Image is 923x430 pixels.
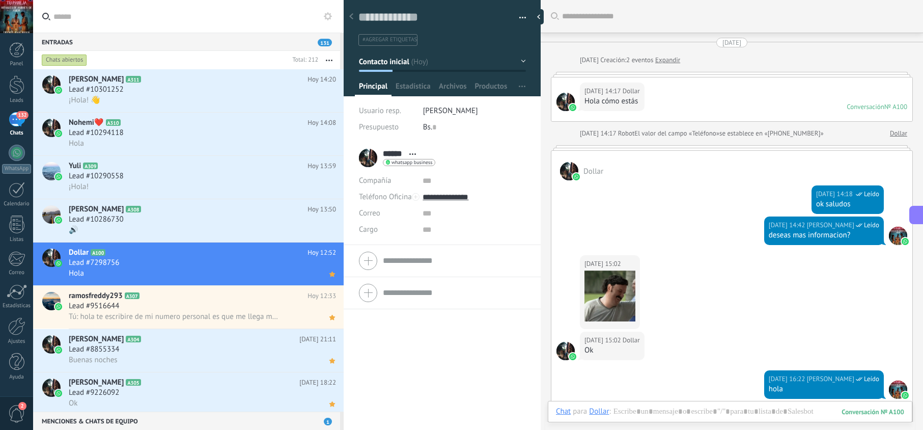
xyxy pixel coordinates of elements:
div: [DATE] 15:02 [584,259,623,269]
span: [PERSON_NAME] [69,74,124,85]
img: icon [55,130,62,137]
span: Dollar [623,86,640,96]
a: avataricon[PERSON_NAME]A305[DATE] 18:22Lead #9226092Ok [33,372,344,415]
span: Dollar [556,342,575,360]
img: waba.svg [902,392,909,399]
span: Tú: hola te escribire de mi numero personal es que me llega mucha gente aqui [69,312,280,321]
div: Panel [2,61,32,67]
div: Compañía [359,173,415,189]
div: № A100 [884,102,907,111]
span: Correo [359,208,380,218]
div: Total: 212 [288,55,318,65]
span: jesus hernandez (Oficina de Venta) [807,374,854,384]
span: Lead #10294118 [69,128,124,138]
span: para [573,407,587,417]
a: Dollar [890,128,907,139]
div: [DATE] [580,55,600,65]
span: Hola [69,139,84,148]
div: Dollar [589,407,609,416]
div: Ajustes [2,338,32,345]
img: waba.svg [573,173,580,180]
span: ¡Hola! 👋 [69,95,100,105]
img: waba.svg [569,353,576,360]
span: Hoy 14:08 [307,118,336,128]
div: Ayuda [2,374,32,381]
div: [DATE] 15:02 [584,335,623,345]
div: Menciones & Chats de equipo [33,412,340,430]
div: WhatsApp [2,164,31,174]
span: jesus hernandez [889,227,907,245]
span: [PERSON_NAME] [69,378,124,388]
span: Cargo [359,226,378,233]
span: Leído [864,220,879,230]
span: A307 [125,292,139,299]
div: 100 [842,408,904,416]
a: avatariconramosfreddy293A307Hoy 12:33Lead #9516644Tú: hola te escribire de mi numero personal es ... [33,286,344,329]
a: avataricon[PERSON_NAME]A304[DATE] 21:11Lead #8855334Buenas noches [33,329,344,372]
span: Estadísticas [396,82,431,96]
div: [DATE] 14:18 [816,189,854,199]
div: ok saludos [816,199,879,209]
div: [DATE] 14:42 [769,220,807,230]
img: icon [55,217,62,224]
div: [DATE] [722,38,741,47]
span: El valor del campo «Teléfono» [634,128,719,139]
div: [DATE] 14:17 [584,86,623,96]
span: Dollar [583,167,603,176]
div: Cargo [359,222,415,238]
span: A305 [126,379,141,386]
span: Productos [475,82,508,96]
span: Nohemi❤️ [69,118,104,128]
div: hola [769,384,879,394]
div: Usuario resp. [359,103,415,119]
a: avatariconNohemi❤️A310Hoy 14:08Lead #10294118Hola [33,113,344,155]
span: : [609,407,611,417]
span: Lead #8855334 [69,344,119,355]
span: Usuario resp. [359,106,401,116]
span: Lead #9516644 [69,301,119,311]
span: [PERSON_NAME] [69,204,124,214]
div: Ok [584,345,640,356]
div: Calendario [2,201,32,207]
span: Dollar [623,335,640,345]
span: 2 eventos [626,55,653,65]
img: icon [55,346,62,354]
span: ramosfreddy293 [69,291,123,301]
img: icon [55,173,62,180]
span: Principal [359,82,387,96]
div: Estadísticas [2,303,32,309]
span: Lead #9226092 [69,388,119,398]
span: 131 [318,39,332,46]
div: Presupuesto [359,119,415,136]
div: Creación: [580,55,680,65]
div: Entradas [33,33,340,51]
span: Lead #10290558 [69,171,124,181]
button: Teléfono Oficina [359,189,412,205]
div: Chats abiertos [42,54,87,66]
span: 132 [16,111,28,119]
span: Archivos [439,82,466,96]
div: [DATE] 16:22 [769,374,807,384]
img: icon [55,260,62,267]
span: 1 [324,418,332,425]
span: jesus hernandez [889,381,907,399]
div: Correo [2,270,32,276]
span: A308 [126,206,141,212]
img: icon [55,390,62,397]
span: 🔊 [69,225,78,235]
span: [PERSON_NAME] [69,334,124,344]
a: avatariconDollarA100Hoy 12:52Lead #7298756Hola [33,243,344,285]
span: Dollar [560,162,578,180]
span: A309 [83,163,98,169]
img: waba.svg [569,104,576,111]
div: Listas [2,236,32,243]
span: Yuli [69,161,81,171]
img: waba.svg [902,238,909,245]
span: [PERSON_NAME] [423,106,478,116]
span: Dollar [69,248,89,258]
span: A100 [91,249,105,256]
span: 2 [18,402,26,410]
div: Chats [2,130,32,137]
span: se establece en «[PHONE_NUMBER]» [719,128,824,139]
span: Hoy 13:50 [307,204,336,214]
